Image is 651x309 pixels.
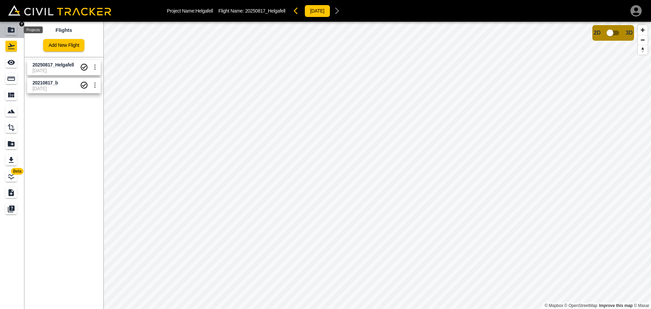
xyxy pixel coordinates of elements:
button: Reset bearing to north [638,45,648,55]
a: OpenStreetMap [565,303,597,308]
button: Zoom out [638,35,648,45]
a: Maxar [634,303,649,308]
p: Flight Name: [218,8,285,14]
a: Mapbox [545,303,563,308]
span: 3D [626,30,633,36]
img: Civil Tracker [8,5,111,16]
p: Project Name: Helgafell [167,8,213,14]
span: 2D [594,30,600,36]
canvas: Map [103,22,651,309]
span: 20250817_Helgafell [245,8,285,14]
button: [DATE] [304,5,330,17]
button: Zoom in [638,25,648,35]
div: Projects [24,26,43,33]
a: Map feedback [599,303,633,308]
